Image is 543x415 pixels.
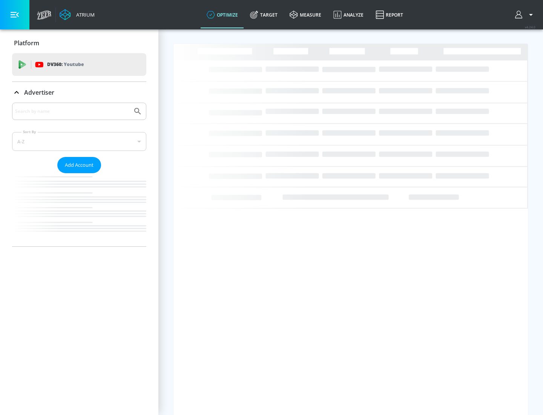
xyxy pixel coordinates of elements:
[12,173,146,246] nav: list of Advertiser
[73,11,95,18] div: Atrium
[15,106,129,116] input: Search by name
[60,9,95,20] a: Atrium
[525,25,535,29] span: v 4.24.0
[12,103,146,246] div: Advertiser
[201,1,244,28] a: optimize
[14,39,39,47] p: Platform
[47,60,84,69] p: DV360:
[244,1,284,28] a: Target
[284,1,327,28] a: measure
[12,32,146,54] div: Platform
[65,161,94,169] span: Add Account
[21,129,38,134] label: Sort By
[12,53,146,76] div: DV360: Youtube
[64,60,84,68] p: Youtube
[57,157,101,173] button: Add Account
[12,82,146,103] div: Advertiser
[12,132,146,151] div: A-Z
[327,1,370,28] a: Analyze
[370,1,409,28] a: Report
[24,88,54,97] p: Advertiser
